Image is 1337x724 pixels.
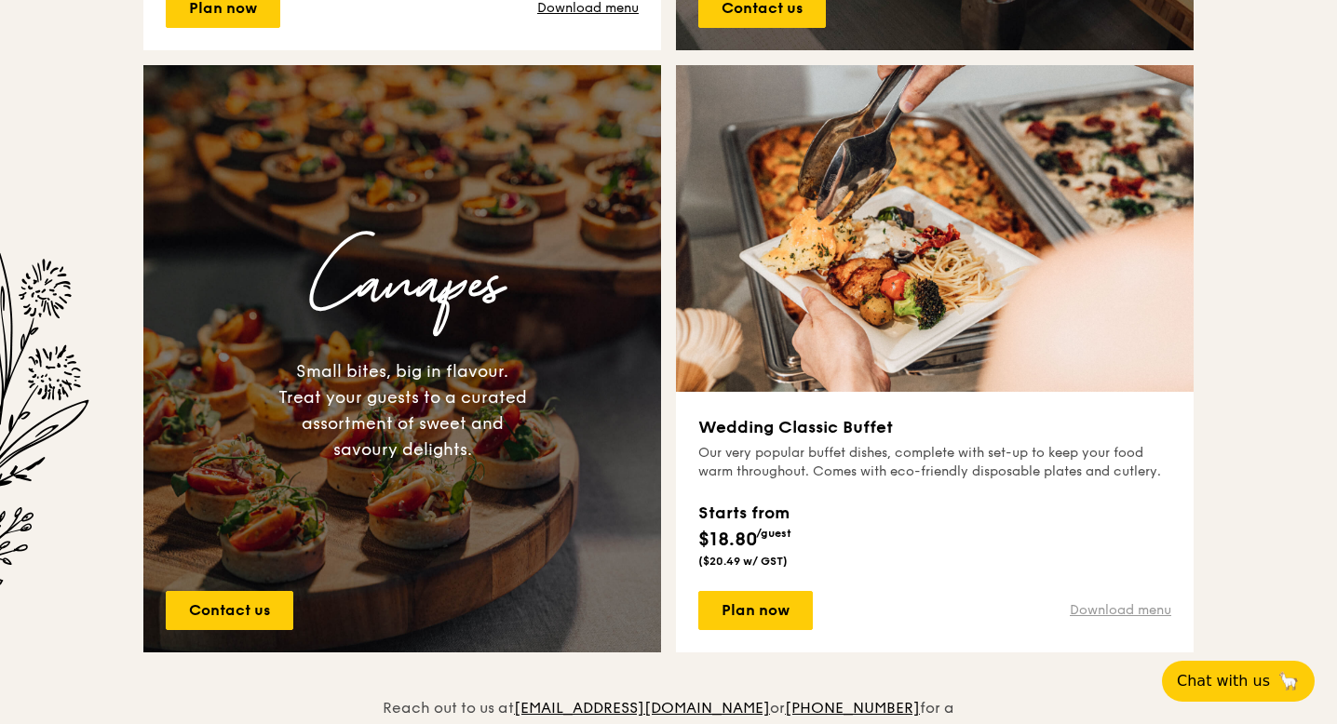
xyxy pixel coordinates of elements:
a: Contact us [166,591,293,630]
span: /guest [756,527,791,540]
img: grain-wedding-classic-buffet-thumbnail.jpg [676,65,1194,392]
span: Chat with us [1177,670,1270,692]
a: [EMAIL_ADDRESS][DOMAIN_NAME] [514,699,770,717]
a: Plan now [698,591,813,630]
div: ($20.49 w/ GST) [698,554,791,569]
a: [PHONE_NUMBER] [785,699,920,717]
h3: Wedding Classic Buffet [698,414,1171,440]
span: 🦙 [1277,670,1300,692]
div: $18.80 [698,500,791,554]
h3: Canapes [158,225,646,343]
div: Our very popular buffet dishes, complete with set-up to keep your food warm throughout. Comes wit... [698,444,1171,481]
button: Chat with us🦙 [1162,661,1315,702]
a: Download menu [1070,601,1171,620]
div: Starts from [698,500,791,526]
div: Small bites, big in flavour. Treat your guests to a curated assortment of sweet and savoury delig... [277,358,527,463]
